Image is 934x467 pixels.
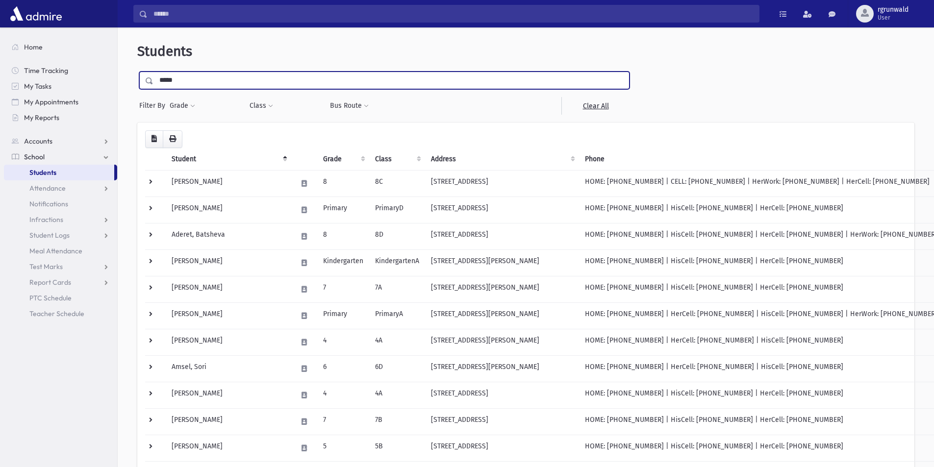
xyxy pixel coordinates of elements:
[317,382,369,408] td: 4
[24,43,43,51] span: Home
[24,82,51,91] span: My Tasks
[4,94,117,110] a: My Appointments
[4,133,117,149] a: Accounts
[425,223,579,249] td: [STREET_ADDRESS]
[4,149,117,165] a: School
[166,329,291,355] td: [PERSON_NAME]
[166,302,291,329] td: [PERSON_NAME]
[4,243,117,259] a: Meal Attendance
[4,180,117,196] a: Attendance
[317,302,369,329] td: Primary
[4,306,117,321] a: Teacher Schedule
[166,408,291,435] td: [PERSON_NAME]
[425,170,579,197] td: [STREET_ADDRESS]
[145,130,163,148] button: CSV
[4,165,114,180] a: Students
[425,355,579,382] td: [STREET_ADDRESS][PERSON_NAME]
[166,148,291,171] th: Student: activate to sort column descending
[369,170,425,197] td: 8C
[148,5,759,23] input: Search
[166,382,291,408] td: [PERSON_NAME]
[29,168,56,177] span: Students
[24,137,52,146] span: Accounts
[369,276,425,302] td: 7A
[166,223,291,249] td: Aderet, Batsheva
[4,63,117,78] a: Time Tracking
[425,435,579,461] td: [STREET_ADDRESS]
[249,97,274,115] button: Class
[317,249,369,276] td: Kindergarten
[4,212,117,227] a: Infractions
[4,274,117,290] a: Report Cards
[29,309,84,318] span: Teacher Schedule
[166,355,291,382] td: Amsel, Sori
[166,276,291,302] td: [PERSON_NAME]
[425,302,579,329] td: [STREET_ADDRESS][PERSON_NAME]
[317,170,369,197] td: 8
[425,329,579,355] td: [STREET_ADDRESS][PERSON_NAME]
[4,110,117,125] a: My Reports
[425,382,579,408] td: [STREET_ADDRESS]
[317,329,369,355] td: 4
[317,276,369,302] td: 7
[29,294,72,302] span: PTC Schedule
[29,231,70,240] span: Student Logs
[561,97,630,115] a: Clear All
[369,408,425,435] td: 7B
[425,408,579,435] td: [STREET_ADDRESS]
[139,100,169,111] span: Filter By
[425,148,579,171] th: Address: activate to sort column ascending
[166,197,291,223] td: [PERSON_NAME]
[878,14,909,22] span: User
[369,435,425,461] td: 5B
[317,223,369,249] td: 8
[369,382,425,408] td: 4A
[369,223,425,249] td: 8D
[329,97,369,115] button: Bus Route
[317,355,369,382] td: 6
[369,302,425,329] td: PrimaryA
[24,152,45,161] span: School
[137,43,192,59] span: Students
[425,276,579,302] td: [STREET_ADDRESS][PERSON_NAME]
[166,170,291,197] td: [PERSON_NAME]
[425,249,579,276] td: [STREET_ADDRESS][PERSON_NAME]
[317,408,369,435] td: 7
[317,435,369,461] td: 5
[4,196,117,212] a: Notifications
[4,39,117,55] a: Home
[425,197,579,223] td: [STREET_ADDRESS]
[29,199,68,208] span: Notifications
[369,197,425,223] td: PrimaryD
[4,78,117,94] a: My Tasks
[4,259,117,274] a: Test Marks
[369,148,425,171] th: Class: activate to sort column ascending
[24,66,68,75] span: Time Tracking
[878,6,909,14] span: rgrunwald
[166,435,291,461] td: [PERSON_NAME]
[29,262,63,271] span: Test Marks
[29,246,82,255] span: Meal Attendance
[8,4,64,24] img: AdmirePro
[24,98,78,106] span: My Appointments
[369,249,425,276] td: KindergartenA
[163,130,182,148] button: Print
[369,355,425,382] td: 6D
[29,184,66,193] span: Attendance
[29,215,63,224] span: Infractions
[4,227,117,243] a: Student Logs
[169,97,196,115] button: Grade
[166,249,291,276] td: [PERSON_NAME]
[317,197,369,223] td: Primary
[4,290,117,306] a: PTC Schedule
[317,148,369,171] th: Grade: activate to sort column ascending
[24,113,59,122] span: My Reports
[29,278,71,287] span: Report Cards
[369,329,425,355] td: 4A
